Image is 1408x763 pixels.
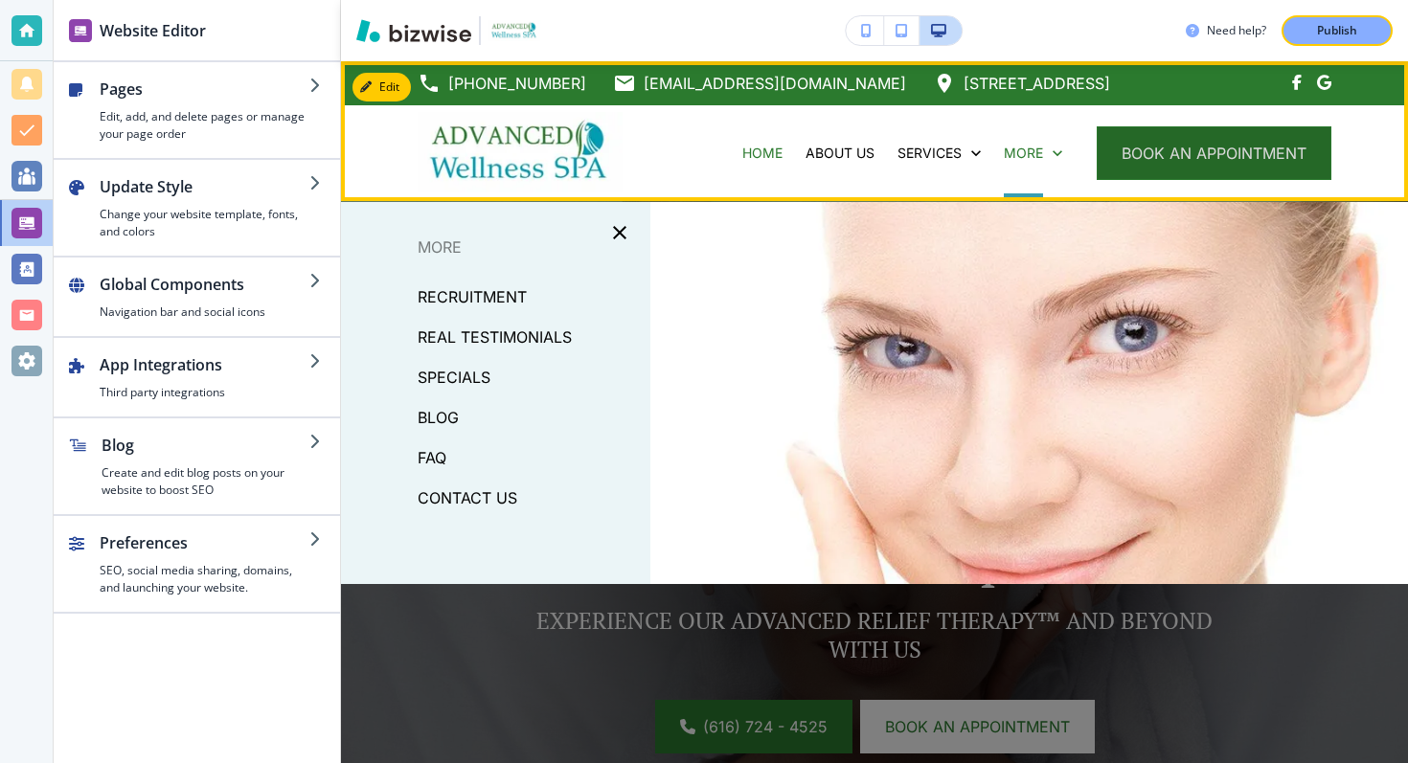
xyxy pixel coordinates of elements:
[448,69,586,98] p: [PHONE_NUMBER]
[100,175,309,198] h2: Update Style
[418,403,459,432] p: BLOG
[54,160,340,256] button: Update StyleChange your website template, fonts, and colors
[102,464,309,499] h4: Create and edit blog posts on your website to boost SEO
[1004,144,1043,163] p: More
[100,303,309,321] h4: Navigation bar and social icons
[102,434,309,457] h2: Blog
[644,69,906,98] p: [EMAIL_ADDRESS][DOMAIN_NAME]
[1317,22,1357,39] p: Publish
[1207,22,1266,39] h3: Need help?
[54,258,340,336] button: Global ComponentsNavigation bar and social icons
[54,418,340,514] button: BlogCreate and edit blog posts on your website to boost SEO
[418,443,446,472] p: FAQ
[100,19,206,42] h2: Website Editor
[100,531,309,554] h2: Preferences
[341,233,650,261] p: More
[100,108,309,143] h4: Edit, add, and delete pages or manage your page order
[54,516,340,612] button: PreferencesSEO, social media sharing, domains, and launching your website.
[742,144,783,163] p: HOME
[100,206,309,240] h4: Change your website template, fonts, and colors
[352,73,411,101] button: Edit
[100,78,309,101] h2: Pages
[897,144,962,163] p: SERVICES
[100,353,309,376] h2: App Integrations
[100,562,309,596] h4: SEO, social media sharing, domains, and launching your website.
[418,363,490,392] p: SPECIALS
[418,323,572,351] p: REAL TESTIMONIALS
[54,62,340,158] button: PagesEdit, add, and delete pages or manage your page order
[100,273,309,296] h2: Global Components
[418,112,623,192] img: Advanced Wellness Spa
[54,338,340,416] button: App IntegrationsThird party integrations
[488,20,540,40] img: Your Logo
[806,144,874,163] p: ABOUT US
[964,69,1110,98] p: [STREET_ADDRESS]
[418,483,517,512] p: CONTACT US
[1282,15,1393,46] button: Publish
[100,384,309,401] h4: Third party integrations
[356,19,471,42] img: Bizwise Logo
[69,19,92,42] img: editor icon
[418,282,527,311] p: RECRUITMENT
